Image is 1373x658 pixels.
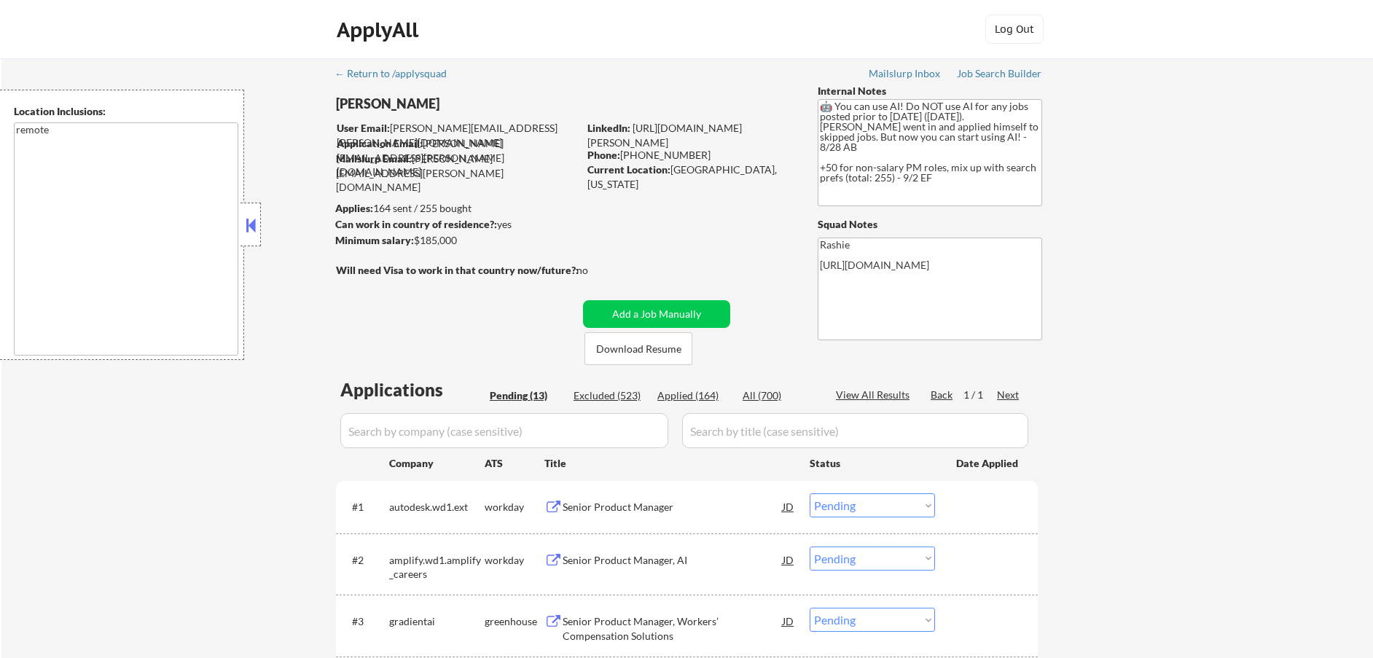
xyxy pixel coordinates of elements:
[352,553,378,568] div: #2
[340,413,668,448] input: Search by company (case sensitive)
[587,149,620,161] strong: Phone:
[563,614,783,643] div: Senior Product Manager, Workers’ Compensation Solutions
[587,162,794,191] div: [GEOGRAPHIC_DATA], [US_STATE]
[389,614,485,629] div: gradientai
[563,553,783,568] div: Senior Product Manager, AI
[682,413,1028,448] input: Search by title (case sensitive)
[781,493,796,520] div: JD
[352,614,378,629] div: #3
[583,300,730,328] button: Add a Job Manually
[335,68,461,79] div: ← Return to /applysquad
[352,500,378,514] div: #1
[931,388,954,402] div: Back
[336,152,578,195] div: [PERSON_NAME][EMAIL_ADDRESS][PERSON_NAME][DOMAIN_NAME]
[337,121,578,149] div: [PERSON_NAME][EMAIL_ADDRESS][PERSON_NAME][DOMAIN_NAME]
[335,202,373,214] strong: Applies:
[389,553,485,581] div: amplify.wd1.amplify_careers
[336,95,635,113] div: [PERSON_NAME]
[587,122,742,149] a: [URL][DOMAIN_NAME][PERSON_NAME]
[836,388,914,402] div: View All Results
[335,217,574,232] div: yes
[337,136,578,179] div: [PERSON_NAME][EMAIL_ADDRESS][PERSON_NAME][DOMAIN_NAME]
[869,68,942,79] div: Mailslurp Inbox
[485,500,544,514] div: workday
[818,84,1042,98] div: Internal Notes
[337,122,390,134] strong: User Email:
[490,388,563,403] div: Pending (13)
[576,263,618,278] div: no
[485,614,544,629] div: greenhouse
[587,122,630,134] strong: LinkedIn:
[335,68,461,82] a: ← Return to /applysquad
[810,450,935,476] div: Status
[956,456,1020,471] div: Date Applied
[957,68,1042,82] a: Job Search Builder
[587,163,670,176] strong: Current Location:
[335,201,578,216] div: 164 sent / 255 bought
[337,17,423,42] div: ApplyAll
[985,15,1044,44] button: Log Out
[336,264,579,276] strong: Will need Visa to work in that country now/future?:
[14,104,238,119] div: Location Inclusions:
[336,152,412,165] strong: Mailslurp Email:
[869,68,942,82] a: Mailslurp Inbox
[997,388,1020,402] div: Next
[389,500,485,514] div: autodesk.wd1.ext
[574,388,646,403] div: Excluded (523)
[657,388,730,403] div: Applied (164)
[743,388,815,403] div: All (700)
[957,68,1042,79] div: Job Search Builder
[485,456,544,471] div: ATS
[818,217,1042,232] div: Squad Notes
[544,456,796,471] div: Title
[587,148,794,162] div: [PHONE_NUMBER]
[963,388,997,402] div: 1 / 1
[389,456,485,471] div: Company
[781,608,796,634] div: JD
[335,234,414,246] strong: Minimum salary:
[340,381,485,399] div: Applications
[485,553,544,568] div: workday
[335,233,578,248] div: $185,000
[584,332,692,365] button: Download Resume
[563,500,783,514] div: Senior Product Manager
[781,547,796,573] div: JD
[337,137,423,149] strong: Application Email:
[335,218,497,230] strong: Can work in country of residence?:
